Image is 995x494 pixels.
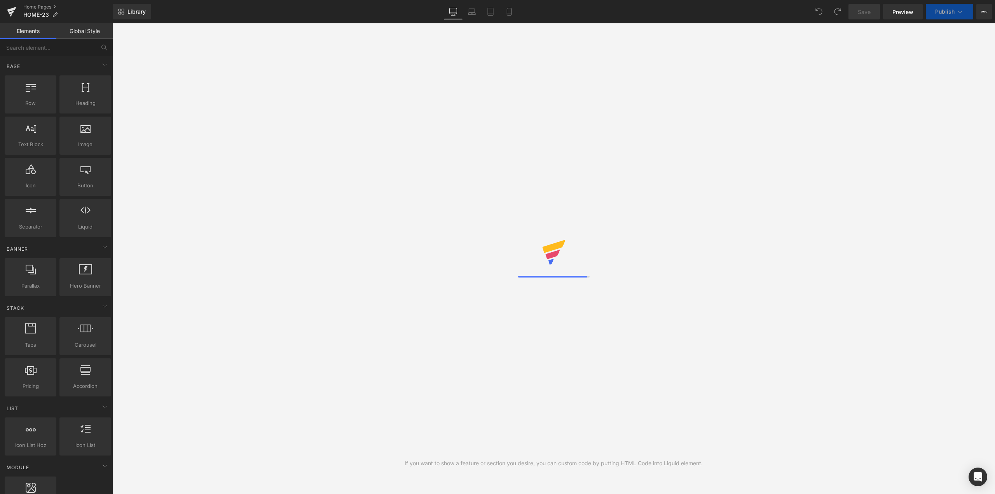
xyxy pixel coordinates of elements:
[405,459,703,468] div: If you want to show a feature or section you desire, you can custom code by putting HTML Code int...
[444,4,463,19] a: Desktop
[62,182,109,190] span: Button
[62,140,109,148] span: Image
[7,182,54,190] span: Icon
[7,140,54,148] span: Text Block
[969,468,987,486] div: Open Intercom Messenger
[6,245,29,253] span: Banner
[62,382,109,390] span: Accordion
[976,4,992,19] button: More
[23,12,49,18] span: HOME-23
[62,341,109,349] span: Carousel
[127,8,146,15] span: Library
[892,8,913,16] span: Preview
[811,4,827,19] button: Undo
[858,8,871,16] span: Save
[6,304,25,312] span: Stack
[6,63,21,70] span: Base
[7,382,54,390] span: Pricing
[7,441,54,449] span: Icon List Hoz
[500,4,518,19] a: Mobile
[56,23,113,39] a: Global Style
[481,4,500,19] a: Tablet
[6,405,19,412] span: List
[62,99,109,107] span: Heading
[830,4,845,19] button: Redo
[935,9,955,15] span: Publish
[113,4,151,19] a: New Library
[7,223,54,231] span: Separator
[62,441,109,449] span: Icon List
[7,341,54,349] span: Tabs
[926,4,973,19] button: Publish
[62,282,109,290] span: Hero Banner
[23,4,113,10] a: Home Pages
[7,282,54,290] span: Parallax
[883,4,923,19] a: Preview
[7,99,54,107] span: Row
[6,464,30,471] span: Module
[463,4,481,19] a: Laptop
[62,223,109,231] span: Liquid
